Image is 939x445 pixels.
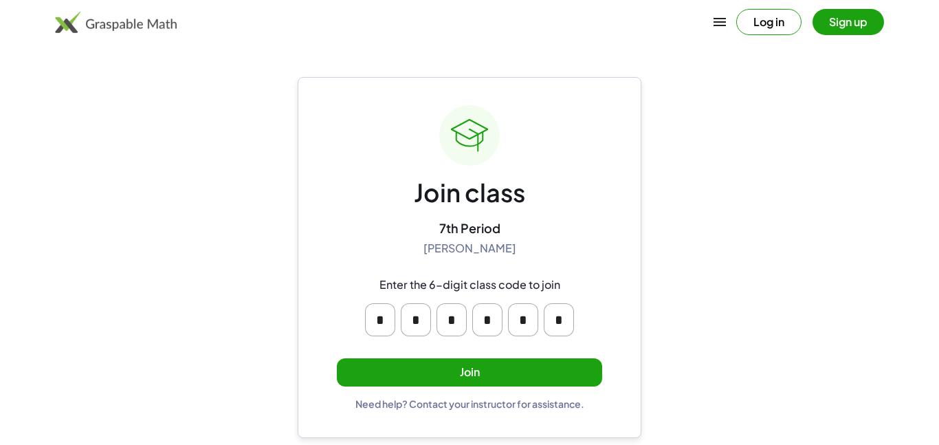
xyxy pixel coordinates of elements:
input: Please enter OTP character 4 [472,303,502,336]
button: Join [337,358,602,387]
input: Please enter OTP character 5 [508,303,538,336]
div: Join class [414,177,525,209]
input: Please enter OTP character 6 [544,303,574,336]
button: Sign up [813,9,884,35]
div: [PERSON_NAME] [423,241,516,256]
input: Please enter OTP character 1 [365,303,395,336]
input: Please enter OTP character 2 [401,303,431,336]
div: Need help? Contact your instructor for assistance. [355,398,584,410]
button: Log in [736,9,802,35]
div: 7th Period [439,220,500,236]
input: Please enter OTP character 3 [437,303,467,336]
div: Enter the 6-digit class code to join [379,278,560,292]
